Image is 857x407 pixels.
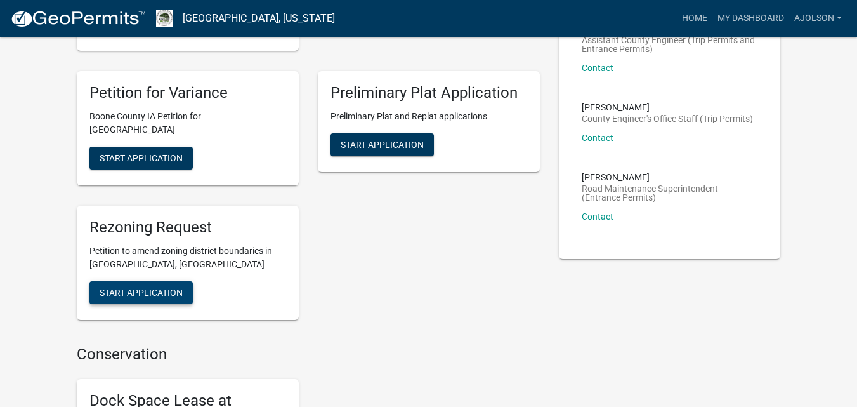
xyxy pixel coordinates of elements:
[582,173,758,182] p: [PERSON_NAME]
[77,345,540,364] h4: Conservation
[677,6,712,30] a: Home
[330,133,434,156] button: Start Application
[582,211,613,222] a: Contact
[100,288,183,298] span: Start Application
[712,6,789,30] a: My Dashboard
[582,133,613,143] a: Contact
[89,110,286,137] p: Boone County IA Petition for [GEOGRAPHIC_DATA]
[89,84,286,102] h5: Petition for Variance
[89,147,193,170] button: Start Application
[330,84,527,102] h5: Preliminary Plat Application
[89,281,193,304] button: Start Application
[100,153,183,163] span: Start Application
[582,103,753,112] p: [PERSON_NAME]
[156,10,173,27] img: Boone County, Iowa
[582,114,753,123] p: County Engineer's Office Staff (Trip Permits)
[183,8,335,29] a: [GEOGRAPHIC_DATA], [US_STATE]
[582,36,758,53] p: Assistant County Engineer (Trip Permits and Entrance Permits)
[89,218,286,237] h5: Rezoning Request
[341,140,424,150] span: Start Application
[789,6,847,30] a: ajolson
[330,110,527,123] p: Preliminary Plat and Replat applications
[582,63,613,73] a: Contact
[89,244,286,271] p: Petition to amend zoning district boundaries in [GEOGRAPHIC_DATA], [GEOGRAPHIC_DATA]
[582,184,758,202] p: Road Maintenance Superintendent (Entrance Permits)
